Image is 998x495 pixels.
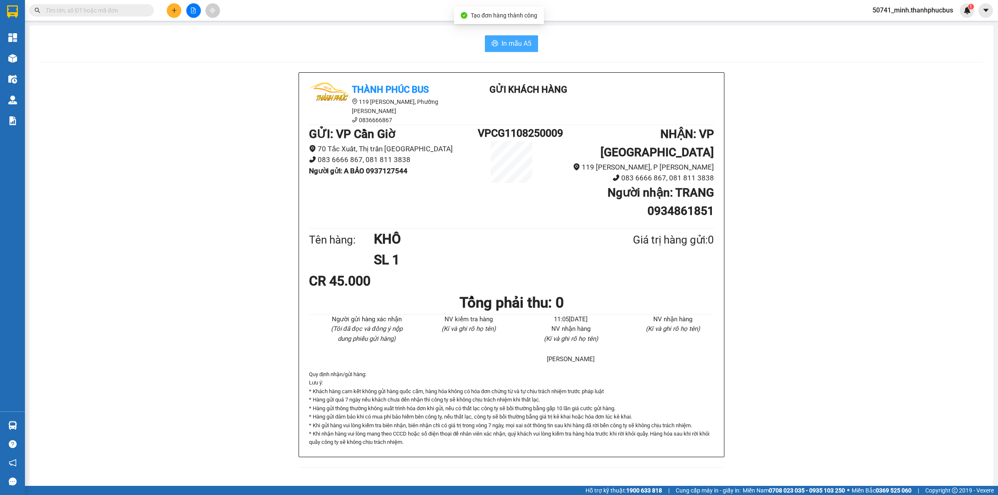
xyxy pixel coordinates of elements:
b: Người nhận : TRANG 0934861851 [608,186,714,218]
span: ⚪️ [847,489,850,492]
span: | [918,486,919,495]
span: question-circle [9,440,17,448]
span: printer [492,40,498,48]
i: (Kí và ghi rõ họ tên) [442,325,496,332]
span: 50741_minh.thanhphucbus [866,5,960,15]
span: Cung cấp máy in - giấy in: [676,486,741,495]
div: Giá trị hàng gửi: 0 [593,231,714,249]
button: aim [205,3,220,18]
p: * Hàng gửi quá 7 ngày nếu khách chưa đến nhận thì công ty sẽ không chịu trách nhiệm khi thất lạc. [309,396,714,404]
span: In mẫu A5 [501,38,531,49]
li: NV kiểm tra hàng [428,315,510,325]
b: Người gửi : A BẢO 0937127544 [309,167,408,175]
strong: 0708 023 035 - 0935 103 250 [769,487,845,494]
i: (Tôi đã đọc và đồng ý nộp dung phiếu gửi hàng) [331,325,403,342]
span: 1 [969,4,972,10]
span: plus [171,7,177,13]
p: * Hàng gửi đảm bảo khi có mua phí bảo hiểm bên công ty, nếu thất lạc, công ty sẽ bồi thường bằng ... [309,413,714,421]
div: Tên hàng: [309,231,374,249]
img: warehouse-icon [8,75,17,84]
li: 083 6666 867, 081 811 3838 [309,154,478,165]
img: warehouse-icon [8,421,17,430]
span: check-circle [461,12,467,19]
button: plus [167,3,181,18]
span: environment [573,163,580,170]
p: * Khi nhận hàng vui lòng mang theo CCCD hoặc số điện thoại để nhân viên xác nhận, quý khách vui l... [309,430,714,447]
li: NV nhận hàng [530,324,612,334]
img: dashboard-icon [8,33,17,42]
span: Miền Nam [743,486,845,495]
p: * Khách hàng cam kết không gửi hàng quốc cấm, hàng hóa không có hóa đơn chứng từ và tự chịu trách... [309,387,714,396]
h1: KHÔ [374,229,593,249]
span: notification [9,459,17,467]
span: file-add [190,7,196,13]
b: GỬI : VP Cần Giờ [309,127,395,141]
img: logo.jpg [10,10,52,52]
b: Gửi khách hàng [51,12,82,51]
h1: SL 1 [374,249,593,270]
li: 083 6666 867, 081 811 3838 [545,172,714,184]
span: Tạo đơn hàng thành công [471,12,537,19]
b: NHẬN : VP [GEOGRAPHIC_DATA] [600,127,714,159]
span: aim [210,7,215,13]
img: icon-new-feature [963,7,971,14]
strong: 1900 633 818 [626,487,662,494]
li: [PERSON_NAME] [530,355,612,364]
li: 0836666867 [309,116,459,125]
span: search [35,7,40,13]
button: file-add [186,3,201,18]
p: * Khi gửi hàng vui lòng kiểm tra biên nhận, biên nhận chỉ có giá trị trong vòng 7 ngày, mọi sai s... [309,421,714,430]
i: (Kí và ghi rõ họ tên) [544,335,598,342]
li: Người gửi hàng xác nhận [326,315,408,325]
span: message [9,478,17,485]
span: phone [309,156,316,163]
span: environment [309,145,316,152]
li: 119 [PERSON_NAME], P [PERSON_NAME] [545,162,714,173]
span: Hỗ trợ kỹ thuật: [585,486,662,495]
span: caret-down [982,7,990,14]
li: 70 Tắc Xuất, Thị trấn [GEOGRAPHIC_DATA] [309,143,478,155]
b: Gửi khách hàng [489,84,567,95]
span: phone [352,117,358,123]
sup: 1 [968,4,974,10]
span: phone [613,174,620,181]
div: CR 45.000 [309,271,442,291]
p: Lưu ý: [309,379,714,387]
img: warehouse-icon [8,54,17,63]
b: Thành Phúc Bus [352,84,429,95]
li: 11:05[DATE] [530,315,612,325]
img: logo.jpg [309,83,351,124]
li: NV nhận hàng [632,315,714,325]
span: copyright [952,488,958,493]
div: Quy định nhận/gửi hàng : [309,370,714,447]
li: 119 [PERSON_NAME], Phường [PERSON_NAME] [309,97,459,116]
span: | [668,486,669,495]
strong: 0369 525 060 [876,487,912,494]
h1: Tổng phải thu: 0 [309,291,714,314]
img: logo-vxr [7,5,18,18]
p: * Hàng gửi thông thường không xuất trình hóa đơn khi gửi, nếu có thất lạc công ty sẽ bồi thường b... [309,404,714,413]
img: solution-icon [8,116,17,125]
span: Miền Bắc [852,486,912,495]
h1: VPCG1108250009 [478,125,545,141]
b: Thành Phúc Bus [10,54,42,93]
i: (Kí và ghi rõ họ tên) [646,325,700,332]
input: Tìm tên, số ĐT hoặc mã đơn [46,6,144,15]
span: environment [352,99,358,104]
button: caret-down [978,3,993,18]
img: warehouse-icon [8,96,17,104]
button: printerIn mẫu A5 [485,35,538,52]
